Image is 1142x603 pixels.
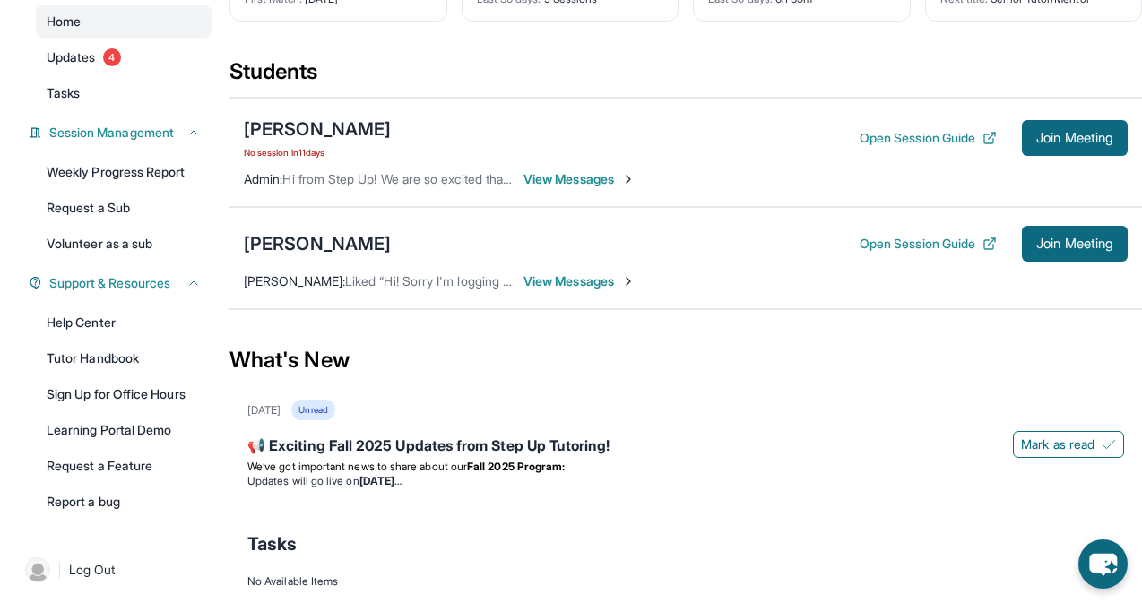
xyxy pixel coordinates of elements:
[36,5,212,38] a: Home
[36,342,212,375] a: Tutor Handbook
[247,403,281,418] div: [DATE]
[523,272,636,290] span: View Messages
[244,171,282,186] span: Admin :
[244,116,391,142] div: [PERSON_NAME]
[36,486,212,518] a: Report a bug
[860,129,997,147] button: Open Session Guide
[1036,133,1113,143] span: Join Meeting
[621,172,636,186] img: Chevron-Right
[36,192,212,224] a: Request a Sub
[36,228,212,260] a: Volunteer as a sub
[247,531,297,556] span: Tasks
[247,460,467,473] span: We’ve got important news to share about our
[1013,431,1124,458] button: Mark as read
[25,557,50,582] img: user-img
[1021,435,1094,453] span: Mark as read
[36,414,212,446] a: Learning Portal Demo
[244,145,391,159] span: No session in 11 days
[103,48,121,66] span: 4
[1078,539,1128,589] button: chat-button
[247,474,1124,488] li: Updates will go live on
[523,170,636,188] span: View Messages
[36,41,212,73] a: Updates4
[42,124,201,142] button: Session Management
[49,274,170,292] span: Support & Resources
[1102,437,1116,452] img: Mark as read
[1022,120,1128,156] button: Join Meeting
[47,84,80,102] span: Tasks
[247,574,1124,589] div: No Available Items
[36,450,212,482] a: Request a Feature
[1036,238,1113,249] span: Join Meeting
[244,273,345,289] span: [PERSON_NAME] :
[860,235,997,253] button: Open Session Guide
[229,57,1142,97] div: Students
[42,274,201,292] button: Support & Resources
[291,400,334,420] div: Unread
[47,48,96,66] span: Updates
[57,559,62,581] span: |
[36,378,212,410] a: Sign Up for Office Hours
[621,274,636,289] img: Chevron-Right
[36,306,212,339] a: Help Center
[467,460,565,473] strong: Fall 2025 Program:
[229,321,1142,400] div: What's New
[18,550,212,590] a: |Log Out
[69,561,116,579] span: Log Out
[244,231,391,256] div: [PERSON_NAME]
[49,124,174,142] span: Session Management
[47,13,81,30] span: Home
[36,156,212,188] a: Weekly Progress Report
[247,435,1124,460] div: 📢 Exciting Fall 2025 Updates from Step Up Tutoring!
[359,474,402,487] strong: [DATE]
[36,77,212,109] a: Tasks
[1022,226,1128,262] button: Join Meeting
[345,273,582,289] span: Liked “Hi! Sorry I'm logging on right now!”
